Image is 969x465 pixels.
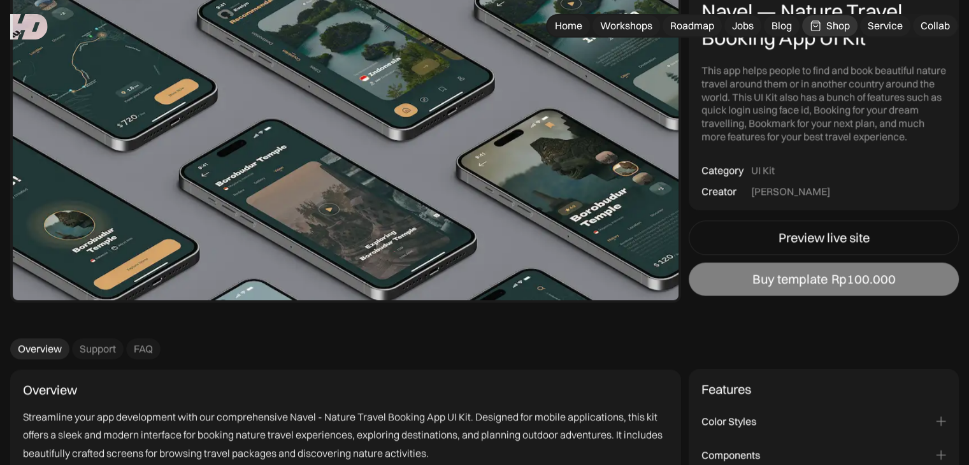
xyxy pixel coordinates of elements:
[701,448,760,462] div: Components
[701,415,756,428] div: Color Styles
[592,15,660,36] a: Workshops
[600,19,652,32] div: Workshops
[701,64,946,143] div: This app helps people to find and book beautiful nature travel around them or in another country ...
[772,19,792,32] div: Blog
[701,164,743,177] div: Category
[701,382,751,397] div: Features
[80,342,116,355] div: Support
[670,19,714,32] div: Roadmap
[134,342,153,355] div: FAQ
[701,185,736,198] div: Creator
[913,15,958,36] a: Collab
[547,15,590,36] a: Home
[689,221,959,255] a: Preview live site
[921,19,950,32] div: Collab
[732,19,754,32] div: Jobs
[751,164,775,177] div: UI Kit
[752,272,828,287] div: Buy template
[663,15,722,36] a: Roadmap
[555,19,582,32] div: Home
[860,15,910,36] a: Service
[724,15,761,36] a: Jobs
[689,263,959,296] a: Buy templateRp100.000
[23,382,77,397] div: Overview
[831,272,896,287] div: Rp100.000
[868,19,903,32] div: Service
[779,231,870,246] div: Preview live site
[751,185,830,198] div: [PERSON_NAME]
[18,342,62,355] div: Overview
[826,19,850,32] div: Shop
[23,408,668,462] p: Streamline your app development with our comprehensive Navel - Nature Travel Booking App UI Kit. ...
[764,15,800,36] a: Blog
[802,15,858,36] a: Shop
